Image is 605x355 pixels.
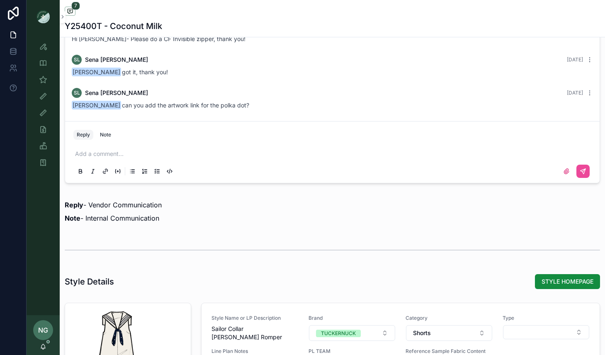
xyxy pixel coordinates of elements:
button: 7 [65,7,75,17]
span: PL TEAM [309,348,396,355]
button: Select Button [309,325,395,341]
span: Category [406,315,493,321]
button: Note [97,130,114,140]
strong: Note [65,214,80,222]
span: Type [503,315,590,321]
span: Hi [PERSON_NAME]- Please do a CF Invisible zipper, thank you! [72,35,245,42]
span: 7 [71,2,80,10]
span: Line Plan Notes [211,348,299,355]
span: Shorts [413,329,431,337]
button: Reply [73,130,93,140]
button: Select Button [503,325,589,339]
span: NG [38,325,48,335]
span: Sena [PERSON_NAME] [85,89,148,97]
span: Sailor Collar [PERSON_NAME] Romper [211,325,299,341]
button: STYLE HOMEPAGE [535,274,600,289]
span: got it, thank you! [72,68,168,75]
div: scrollable content [27,33,60,181]
span: [PERSON_NAME] [72,101,121,109]
span: [PERSON_NAME] [72,68,121,76]
span: STYLE HOMEPAGE [542,277,593,286]
div: Note [100,131,111,138]
span: Reference Sample Fabric Content [406,348,493,355]
span: Style Name or LP Description [211,315,299,321]
h1: Style Details [65,276,114,287]
span: [DATE] [567,90,583,96]
p: - Vendor Communication [65,200,600,210]
p: - Internal Communication [65,213,600,223]
div: TUCKERNUCK [321,330,356,337]
strong: Reply [65,201,83,209]
span: Sena [PERSON_NAME] [85,56,148,64]
h1: Y25400T - Coconut Milk [65,20,162,32]
span: can you add the artwork link for the polka dot? [72,102,249,109]
span: [DATE] [567,56,583,63]
span: SL [74,56,80,63]
span: Brand [309,315,396,321]
span: SL [74,90,80,96]
img: App logo [36,10,50,23]
button: Select Button [406,325,492,341]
